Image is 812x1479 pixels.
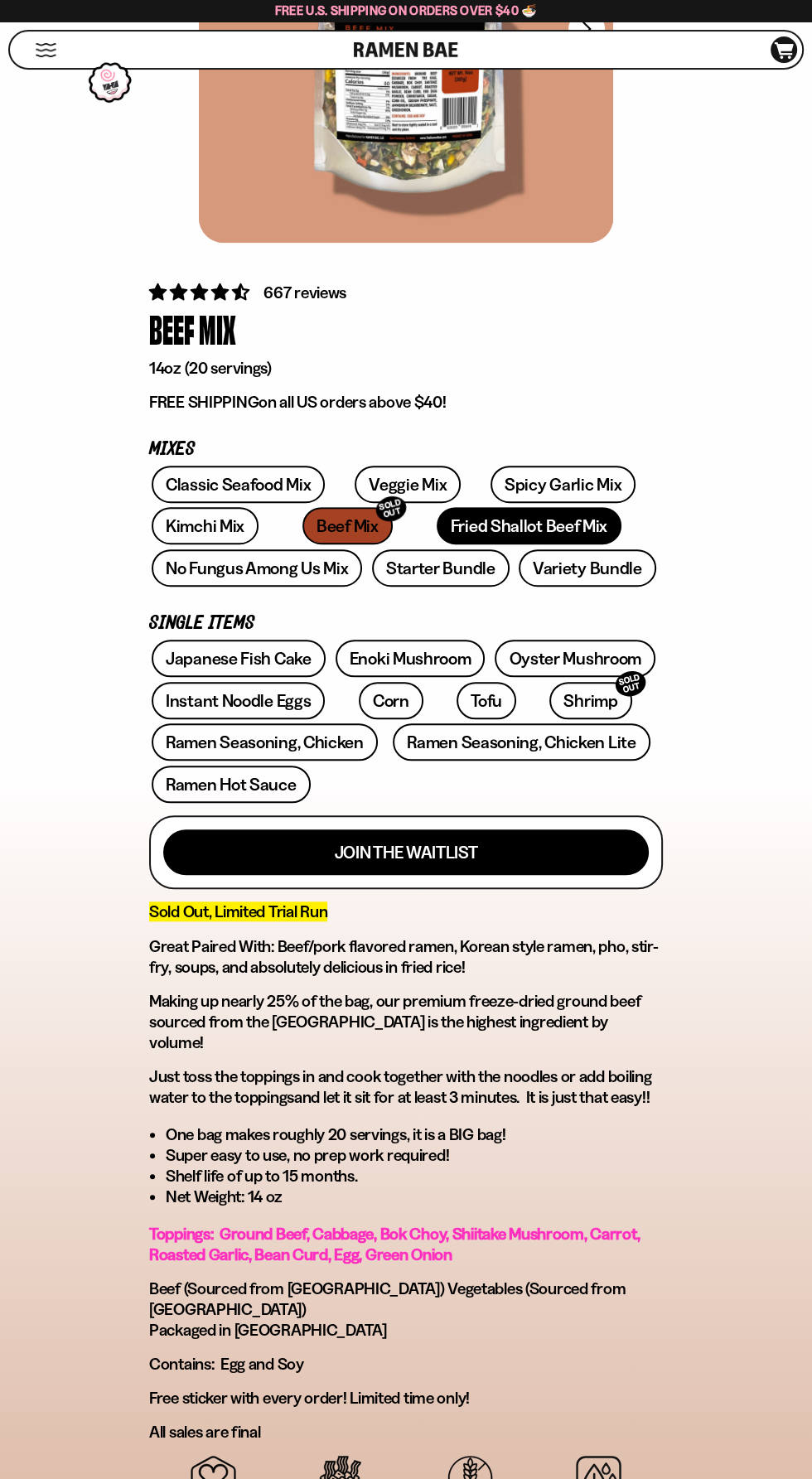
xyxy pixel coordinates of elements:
a: ShrimpSOLD OUT [549,682,631,719]
span: Toppings: Ground Beef, Cabbage, Bok Choy, Shiitake Mushroom, Carrot, Roasted Garlic, Bean Curd, E... [149,1224,640,1264]
strong: FREE SHIPPING [149,392,259,412]
button: Join the waitlist [163,829,649,875]
a: Japanese Fish Cake [152,640,326,677]
span: 667 reviews [263,283,346,302]
a: Ramen Seasoning, Chicken [152,723,378,761]
a: Fried Shallot Beef Mix [437,507,621,544]
a: Classic Seafood Mix [152,466,325,503]
li: Net Weight: 14 oz [166,1187,663,1207]
a: Tofu [457,682,516,719]
a: Enoki Mushroom [336,640,486,677]
p: Beef (Sourced from [GEOGRAPHIC_DATA]) Vegetables (Sourced from [GEOGRAPHIC_DATA]) Packaged in [GE... [149,1278,663,1341]
span: Free U.S. Shipping on Orders over $40 🍜 [275,2,538,18]
a: Kimchi Mix [152,507,259,544]
span: Contains: Egg and Soy [149,1354,304,1374]
span: Sold Out, Limited Trial Run [149,901,327,921]
a: Spicy Garlic Mix [491,466,636,503]
span: 4.64 stars [149,282,253,302]
p: Just and let it sit for at least 3 minutes. It is just that easy!! [149,1066,663,1108]
p: on all US orders above $40! [149,392,663,413]
span: toss the toppings in and cook together with the noodles or add boiling water to the toppings [149,1066,651,1107]
h2: Great Paired With: Beef/pork flavored ramen, Korean style ramen, pho, stir-fry, soups, and absolu... [149,936,663,978]
a: Corn [359,682,423,719]
li: Shelf life of up to 15 months. [166,1166,663,1187]
p: 14oz (20 servings) [149,358,663,379]
li: One bag makes roughly 20 servings, it is a BIG bag! [166,1124,663,1145]
a: Variety Bundle [519,549,656,587]
div: Beef [149,305,195,354]
p: Single Items [149,616,663,631]
button: Mobile Menu Trigger [35,43,57,57]
p: Making up nearly 25% of the bag, our premium freeze-dried ground beef sourced from the [GEOGRAPHI... [149,991,663,1053]
li: Super easy to use, no prep work required! [166,1145,663,1166]
a: Ramen Seasoning, Chicken Lite [393,723,650,761]
p: All sales are final [149,1422,663,1443]
a: No Fungus Among Us Mix [152,549,362,587]
a: Starter Bundle [372,549,510,587]
a: Instant Noodle Eggs [152,682,325,719]
span: Join the waitlist [335,843,478,861]
a: Veggie Mix [355,466,461,503]
p: Mixes [149,442,663,457]
div: Mix [199,305,236,354]
a: Oyster Mushroom [495,640,655,677]
span: Free sticker with every order! Limited time only! [149,1388,470,1408]
div: SOLD OUT [612,667,649,699]
a: Ramen Hot Sauce [152,766,311,803]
